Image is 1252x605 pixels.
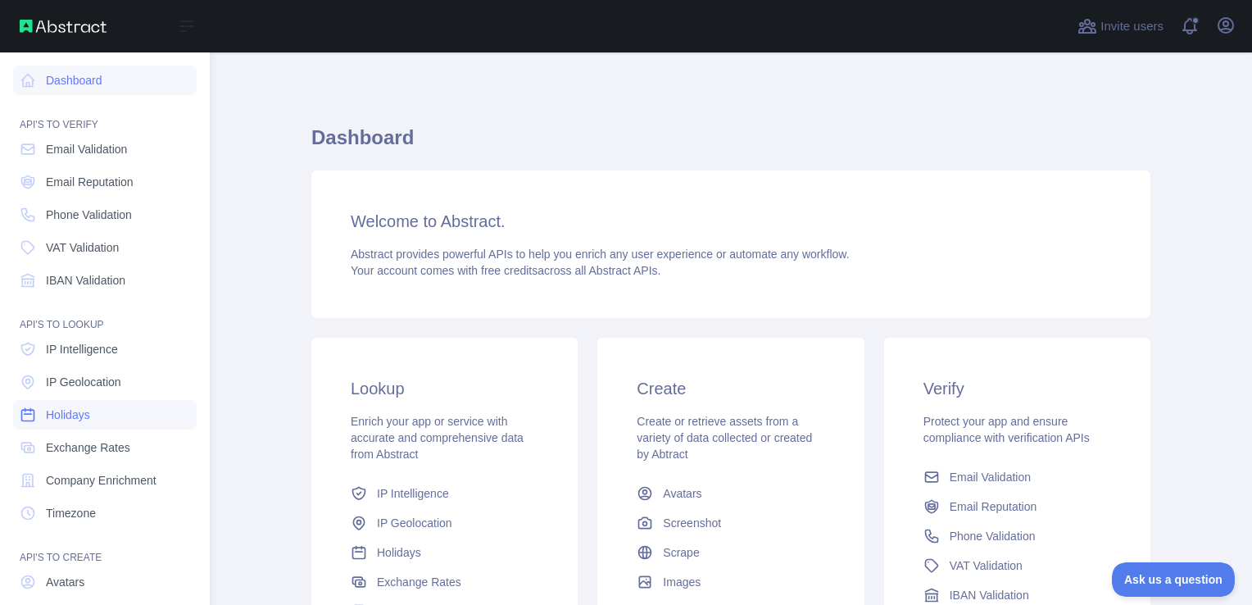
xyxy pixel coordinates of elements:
a: Images [630,567,831,597]
span: Images [663,574,701,590]
h3: Verify [923,377,1111,400]
h3: Create [637,377,824,400]
span: Holidays [377,544,421,561]
a: Holidays [344,538,545,567]
div: API'S TO CREATE [13,531,197,564]
span: Create or retrieve assets from a variety of data collected or created by Abtract [637,415,812,461]
span: Email Reputation [950,498,1037,515]
span: IBAN Validation [950,587,1029,603]
span: IP Intelligence [377,485,449,502]
div: API'S TO LOOKUP [13,298,197,331]
span: Email Validation [46,141,127,157]
a: Screenshot [630,508,831,538]
a: Phone Validation [917,521,1118,551]
a: Email Reputation [13,167,197,197]
a: Holidays [13,400,197,430]
span: Your account comes with across all Abstract APIs. [351,264,660,277]
span: Timezone [46,505,96,521]
span: Exchange Rates [377,574,461,590]
a: Email Reputation [917,492,1118,521]
span: Company Enrichment [46,472,156,489]
span: Protect your app and ensure compliance with verification APIs [923,415,1090,444]
span: IP Geolocation [377,515,452,531]
a: VAT Validation [13,233,197,262]
a: Email Validation [13,134,197,164]
a: Dashboard [13,66,197,95]
a: Exchange Rates [13,433,197,462]
span: Phone Validation [46,207,132,223]
a: IP Intelligence [344,479,545,508]
span: IP Intelligence [46,341,118,357]
a: Avatars [13,567,197,597]
span: Scrape [663,544,699,561]
a: Company Enrichment [13,466,197,495]
button: Invite users [1074,13,1167,39]
span: Phone Validation [950,528,1036,544]
a: IP Intelligence [13,334,197,364]
a: Avatars [630,479,831,508]
a: IP Geolocation [13,367,197,397]
a: IBAN Validation [13,266,197,295]
a: Timezone [13,498,197,528]
span: Email Validation [950,469,1031,485]
span: VAT Validation [46,239,119,256]
span: Screenshot [663,515,721,531]
span: IBAN Validation [46,272,125,289]
span: VAT Validation [950,557,1023,574]
span: Avatars [663,485,701,502]
img: Abstract API [20,20,107,33]
div: API'S TO VERIFY [13,98,197,131]
span: Exchange Rates [46,439,130,456]
span: Email Reputation [46,174,134,190]
iframe: Toggle Customer Support [1112,562,1236,597]
a: IP Geolocation [344,508,545,538]
span: Invite users [1100,17,1164,36]
h1: Dashboard [311,125,1150,164]
a: Phone Validation [13,200,197,230]
a: VAT Validation [917,551,1118,580]
span: Avatars [46,574,84,590]
a: Exchange Rates [344,567,545,597]
span: IP Geolocation [46,374,121,390]
a: Email Validation [917,462,1118,492]
a: Scrape [630,538,831,567]
h3: Welcome to Abstract. [351,210,1111,233]
span: Enrich your app or service with accurate and comprehensive data from Abstract [351,415,524,461]
span: Abstract provides powerful APIs to help you enrich any user experience or automate any workflow. [351,248,850,261]
span: Holidays [46,407,90,423]
span: free credits [481,264,538,277]
h3: Lookup [351,377,538,400]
